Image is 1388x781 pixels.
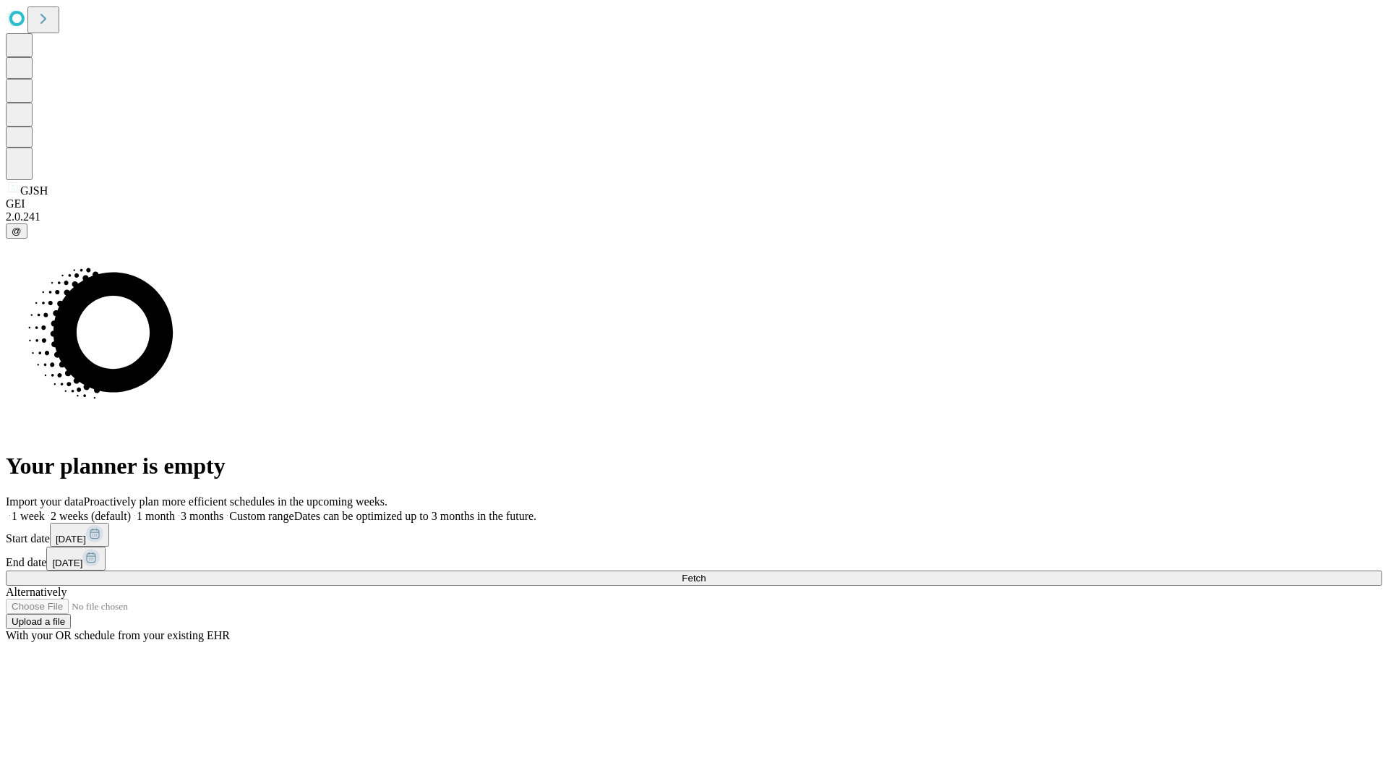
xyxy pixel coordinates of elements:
span: Alternatively [6,586,67,598]
span: [DATE] [52,558,82,568]
div: 2.0.241 [6,210,1382,223]
button: Upload a file [6,614,71,629]
div: Start date [6,523,1382,547]
button: [DATE] [50,523,109,547]
div: End date [6,547,1382,571]
span: Dates can be optimized up to 3 months in the future. [294,510,536,522]
span: GJSH [20,184,48,197]
span: Fetch [682,573,706,584]
span: 3 months [181,510,223,522]
span: Custom range [229,510,294,522]
button: @ [6,223,27,239]
div: GEI [6,197,1382,210]
span: [DATE] [56,534,86,545]
span: With your OR schedule from your existing EHR [6,629,230,641]
span: 1 week [12,510,45,522]
button: Fetch [6,571,1382,586]
span: 1 month [137,510,175,522]
button: [DATE] [46,547,106,571]
h1: Your planner is empty [6,453,1382,479]
span: Proactively plan more efficient schedules in the upcoming weeks. [84,495,387,508]
span: 2 weeks (default) [51,510,131,522]
span: Import your data [6,495,84,508]
span: @ [12,226,22,236]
